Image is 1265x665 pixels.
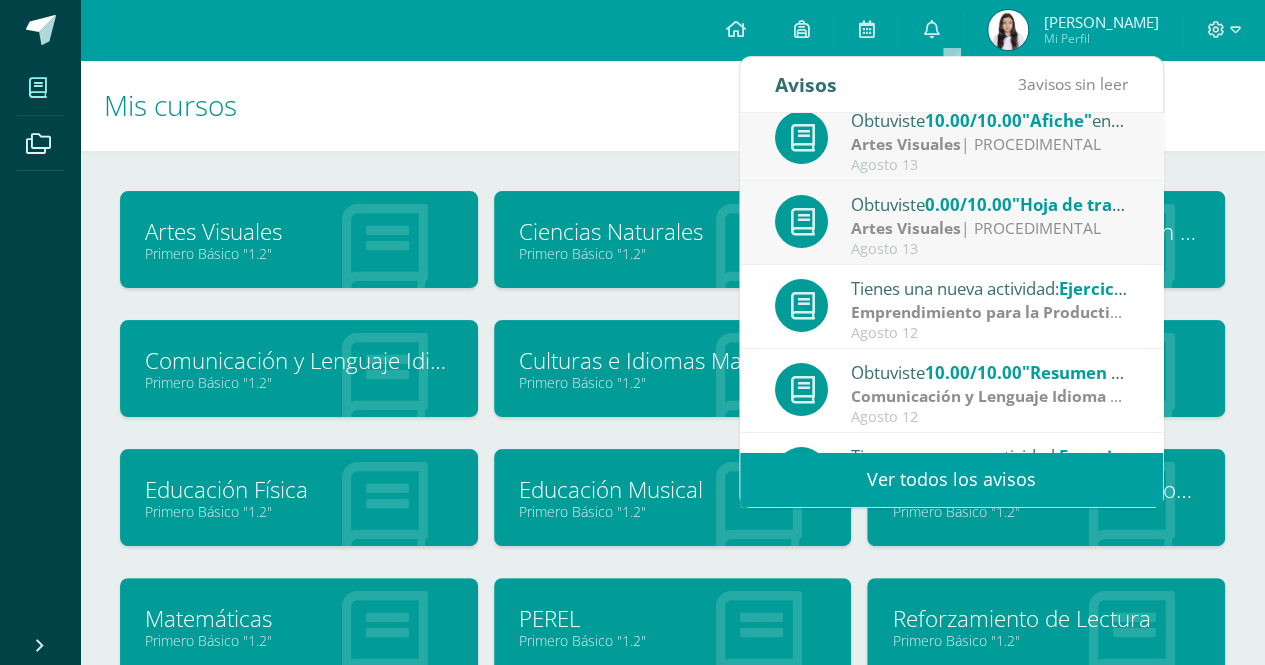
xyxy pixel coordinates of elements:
[1022,109,1092,132] span: "Afiche"
[892,502,1200,521] a: Primero Básico "1.2"
[851,241,1129,258] div: Agosto 13
[1043,12,1158,32] span: [PERSON_NAME]
[145,603,453,634] a: Matemáticas
[1018,73,1027,95] span: 3
[851,325,1129,342] div: Agosto 12
[925,193,1012,216] span: 0.00/10.00
[851,275,1129,301] div: Tienes una nueva actividad:
[851,157,1129,174] div: Agosto 13
[104,86,237,124] span: Mis cursos
[519,244,827,263] a: Primero Básico "1.2"
[851,385,1129,408] div: | PROCEDIMENTAL
[145,631,453,650] a: Primero Básico "1.2"
[519,631,827,650] a: Primero Básico "1.2"
[925,361,1022,384] span: 10.00/10.00
[519,373,827,392] a: Primero Básico "1.2"
[851,385,1171,407] strong: Comunicación y Lenguaje Idioma Español
[851,107,1129,133] div: Obtuviste en
[775,57,837,112] div: Avisos
[851,133,961,155] strong: Artes Visuales
[851,301,1153,323] strong: Emprendimiento para la Productividad
[519,474,827,505] a: Educación Musical
[892,603,1200,634] a: Reforzamiento de Lectura
[1018,73,1128,95] span: avisos sin leer
[925,109,1022,132] span: 10.00/10.00
[851,443,1129,469] div: Tienes una nueva actividad:
[851,217,1129,240] div: | PROCEDIMENTAL
[145,345,453,376] a: Comunicación y Lenguaje Idioma Español
[988,10,1028,50] img: ece5888face4751eb5ac506d0479686f.png
[851,301,1129,324] div: | PROCEDIMENTAL
[1022,361,1203,384] span: "Resumen detallado."
[851,191,1129,217] div: Obtuviste en
[145,502,453,521] a: Primero Básico "1.2"
[740,452,1163,507] a: Ver todos los avisos
[851,133,1129,156] div: | PROCEDIMENTAL
[1012,193,1156,216] span: "Hoja de trabajo"
[145,216,453,247] a: Artes Visuales
[851,217,961,239] strong: Artes Visuales
[519,216,827,247] a: Ciencias Naturales
[1043,30,1158,47] span: Mi Perfil
[851,409,1129,426] div: Agosto 12
[851,359,1129,385] div: Obtuviste en
[519,603,827,634] a: PEREL
[519,345,827,376] a: Culturas e Idiomas Mayas Garífuna o Xinca
[145,244,453,263] a: Primero Básico "1.2"
[145,474,453,505] a: Educación Física
[519,502,827,521] a: Primero Básico "1.2"
[892,631,1200,650] a: Primero Básico "1.2"
[145,373,453,392] a: Primero Básico "1.2"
